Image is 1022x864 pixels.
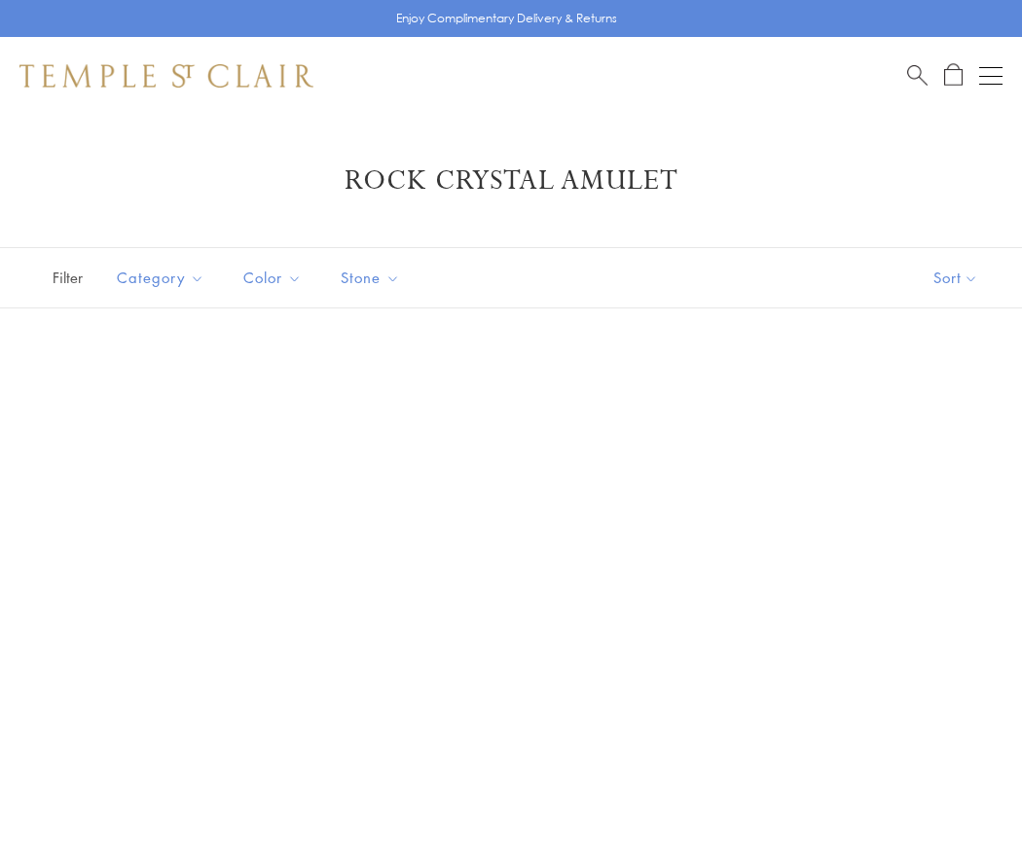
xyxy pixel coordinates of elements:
[890,248,1022,307] button: Show sort by
[102,256,219,300] button: Category
[907,63,928,88] a: Search
[979,64,1003,88] button: Open navigation
[49,163,973,198] h1: Rock Crystal Amulet
[229,256,316,300] button: Color
[944,63,963,88] a: Open Shopping Bag
[396,9,617,28] p: Enjoy Complimentary Delivery & Returns
[234,266,316,290] span: Color
[326,256,415,300] button: Stone
[107,266,219,290] span: Category
[19,64,313,88] img: Temple St. Clair
[331,266,415,290] span: Stone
